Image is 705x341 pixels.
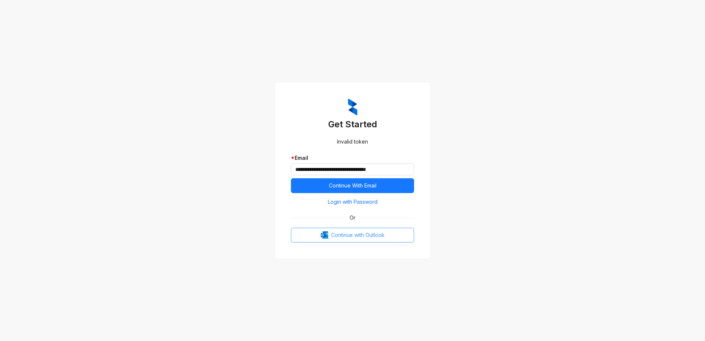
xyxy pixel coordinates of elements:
[328,198,378,206] span: Login with Password
[291,178,414,193] button: Continue With Email
[344,214,361,222] span: Or
[291,138,414,146] div: Invalid token
[291,154,414,162] div: Email
[331,231,385,239] span: Continue with Outlook
[291,196,414,208] button: Login with Password
[329,182,376,190] span: Continue With Email
[348,99,357,116] img: ZumaIcon
[291,118,414,130] h3: Get Started
[291,228,414,242] button: OutlookContinue with Outlook
[321,231,328,239] img: Outlook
